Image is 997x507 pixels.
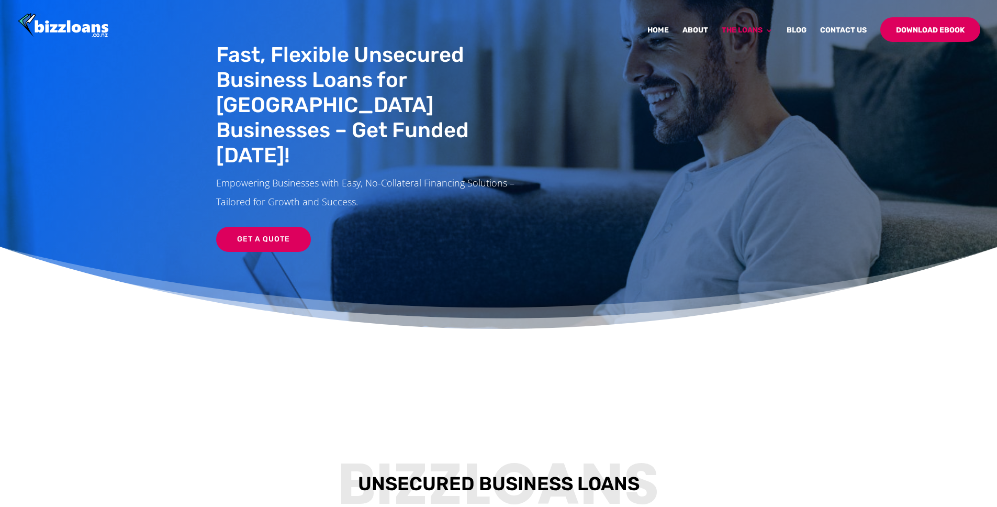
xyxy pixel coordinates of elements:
h3: Unsecured Business Loans [216,472,781,495]
a: Contact Us [820,27,867,51]
a: Home [647,27,669,51]
a: Blog [787,27,806,51]
h1: Fast, Flexible Unsecured Business Loans for [GEOGRAPHIC_DATA] Businesses – Get Funded [DATE]! [216,42,530,173]
a: The Loans [722,27,773,51]
a: Get a Quote [216,227,311,252]
p: Empowering Businesses with Easy, No-Collateral Financing Solutions – Tailored for Growth and Succ... [216,173,530,211]
img: Bizzloans New Zealand [18,13,109,39]
a: Download Ebook [880,17,980,42]
span: Bizzloans [338,472,660,495]
a: About [682,27,708,51]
